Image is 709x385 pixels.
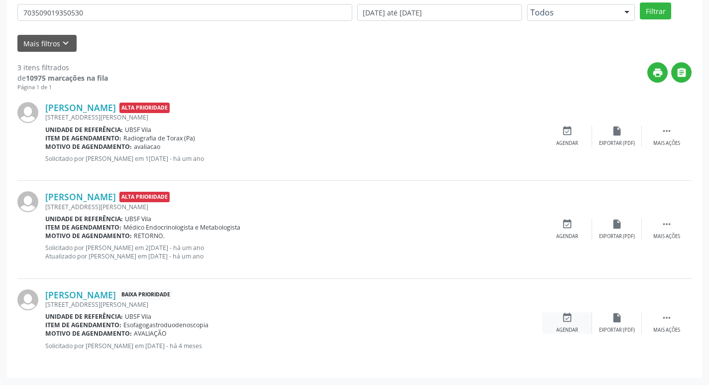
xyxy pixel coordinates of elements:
[45,300,542,309] div: [STREET_ADDRESS][PERSON_NAME]
[45,102,116,113] a: [PERSON_NAME]
[562,126,573,136] i: event_available
[661,312,672,323] i: 
[556,233,578,240] div: Agendar
[45,223,121,232] b: Item de agendamento:
[60,38,71,49] i: keyboard_arrow_down
[676,67,687,78] i: 
[530,7,615,17] span: Todos
[134,329,167,338] span: AVALIAÇÃO
[640,2,671,19] button: Filtrar
[45,321,121,329] b: Item de agendamento:
[123,321,208,329] span: Esofagogastroduodenoscopia
[652,67,663,78] i: print
[17,62,108,73] div: 3 itens filtrados
[17,102,38,123] img: img
[45,312,123,321] b: Unidade de referência:
[45,244,542,260] p: Solicitado por [PERSON_NAME] em 2[DATE] - há um ano Atualizado por [PERSON_NAME] em [DATE] - há u...
[17,83,108,92] div: Página 1 de 1
[45,154,542,163] p: Solicitado por [PERSON_NAME] em 1[DATE] - há um ano
[45,232,132,240] b: Motivo de agendamento:
[119,103,170,113] span: Alta Prioridade
[125,312,151,321] span: UBSF Vila
[45,342,542,350] p: Solicitado por [PERSON_NAME] em [DATE] - há 4 meses
[357,4,522,21] input: Selecione um intervalo
[17,73,108,83] div: de
[45,215,123,223] b: Unidade de referência:
[647,62,668,83] button: print
[45,203,542,211] div: [STREET_ADDRESS][PERSON_NAME]
[611,126,622,136] i: insert_drive_file
[45,289,116,300] a: [PERSON_NAME]
[562,312,573,323] i: event_available
[653,233,680,240] div: Mais ações
[17,35,77,52] button: Mais filtroskeyboard_arrow_down
[134,142,160,151] span: avaliacao
[17,191,38,212] img: img
[653,140,680,147] div: Mais ações
[562,219,573,230] i: event_available
[26,73,108,83] strong: 10975 marcações na fila
[661,126,672,136] i: 
[45,126,123,134] b: Unidade de referência:
[653,327,680,334] div: Mais ações
[123,223,240,232] span: Médico Endocrinologista e Metabologista
[123,134,195,142] span: Radiografia de Torax (Pa)
[125,215,151,223] span: UBSF Vila
[599,233,635,240] div: Exportar (PDF)
[611,219,622,230] i: insert_drive_file
[125,126,151,134] span: UBSF Vila
[671,62,692,83] button: 
[611,312,622,323] i: insert_drive_file
[17,289,38,310] img: img
[119,192,170,202] span: Alta Prioridade
[556,327,578,334] div: Agendar
[119,289,172,300] span: Baixa Prioridade
[599,140,635,147] div: Exportar (PDF)
[134,232,165,240] span: RETORNO.
[45,134,121,142] b: Item de agendamento:
[17,4,352,21] input: Nome, CNS
[45,191,116,202] a: [PERSON_NAME]
[599,327,635,334] div: Exportar (PDF)
[45,113,542,122] div: [STREET_ADDRESS][PERSON_NAME]
[556,140,578,147] div: Agendar
[661,219,672,230] i: 
[45,329,132,338] b: Motivo de agendamento:
[45,142,132,151] b: Motivo de agendamento:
